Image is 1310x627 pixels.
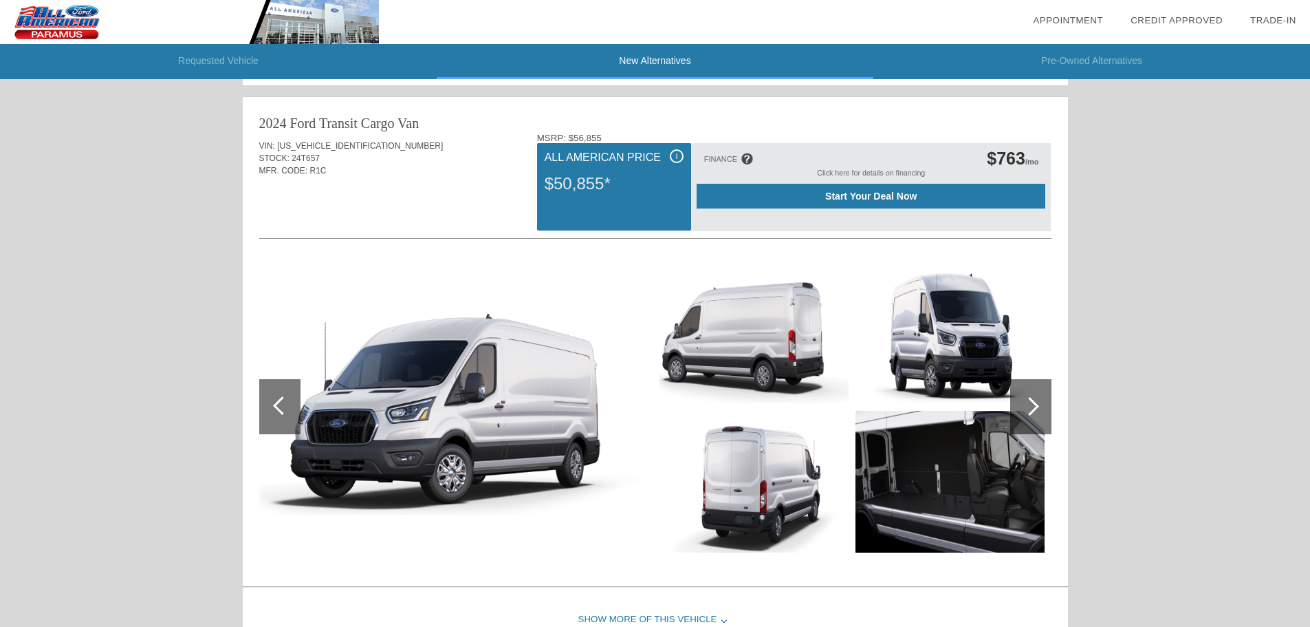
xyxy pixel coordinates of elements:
[259,141,275,151] span: VIN:
[987,149,1038,169] div: /mo
[670,149,684,163] div: i
[537,133,1051,143] div: MSRP: $56,855
[259,114,419,133] div: 2024 Ford Transit Cargo Van
[714,191,1028,202] span: Start Your Deal Now
[277,141,443,151] span: [US_VEHICLE_IDENTIFICATION_NUMBER]
[292,153,320,163] span: 24T657
[987,149,1025,168] span: $763
[545,166,684,202] div: $50,855*
[659,261,849,403] img: 2.png
[259,166,308,176] span: MFR. CODE:
[545,149,684,166] div: All American Price
[259,299,649,515] img: 1.png
[437,44,873,79] li: New Alternatives
[1131,15,1223,25] a: Credit Approved
[873,44,1310,79] li: Pre-Owned Alternatives
[704,155,737,163] div: FINANCE
[259,198,1051,220] div: Quoted on [DATE] 3:59:39 PM
[1033,15,1103,25] a: Appointment
[310,166,327,176] span: R1C
[697,169,1045,184] div: Click here for details on financing
[259,153,290,163] span: STOCK:
[855,261,1045,403] img: 4.png
[1250,15,1296,25] a: Trade-In
[855,411,1045,553] img: 5.png
[659,411,849,553] img: 3.png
